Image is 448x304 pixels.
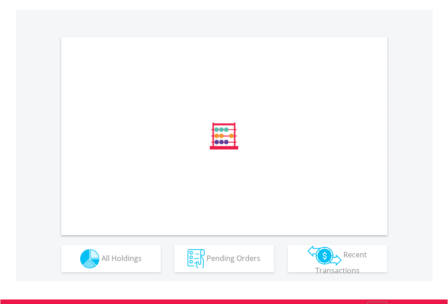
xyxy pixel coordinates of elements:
[308,246,342,265] img: transactions-zar-wht.png
[288,245,387,272] button: Recent Transactions
[80,249,100,269] img: holdings-wht.png
[188,249,205,269] img: pending_instructions-wht.png
[101,253,142,263] span: All Holdings
[61,245,161,272] button: All Holdings
[207,253,260,263] span: Pending Orders
[174,245,274,272] button: Pending Orders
